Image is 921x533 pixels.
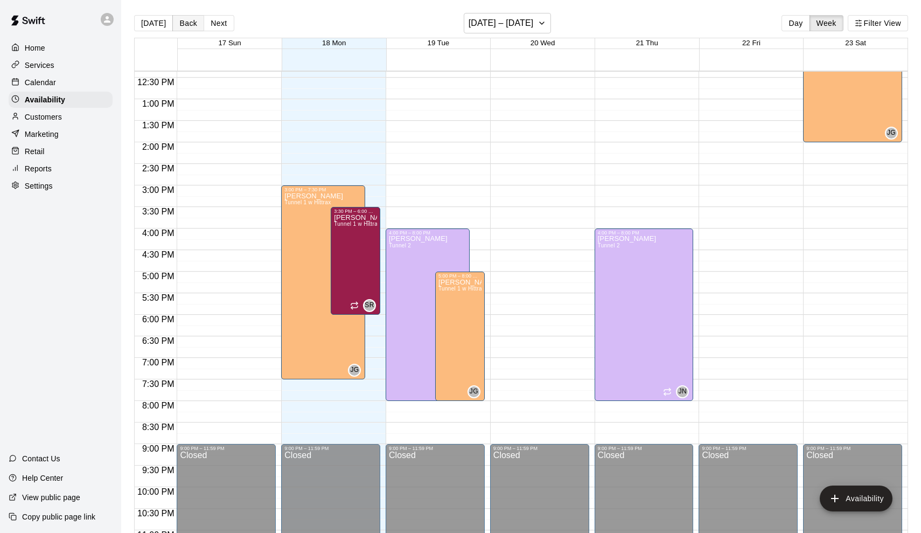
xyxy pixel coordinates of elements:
[22,473,63,483] p: Help Center
[663,387,672,396] span: Recurring availability
[25,77,56,88] p: Calendar
[25,60,54,71] p: Services
[386,229,470,401] div: 4:00 PM – 8:00 PM: Available
[9,178,113,194] a: Settings
[334,209,377,214] div: 3:30 PM – 6:00 PM
[22,492,80,503] p: View public page
[676,385,689,398] div: Julie Newlands
[9,92,113,108] a: Availability
[782,15,810,31] button: Day
[139,99,177,108] span: 1:00 PM
[139,315,177,324] span: 6:00 PM
[845,39,866,47] button: 23 Sat
[281,185,365,379] div: 3:00 PM – 7:30 PM: Available
[493,446,586,451] div: 9:00 PM – 11:59 PM
[22,453,60,464] p: Contact Us
[848,15,908,31] button: Filter View
[389,446,482,451] div: 9:00 PM – 11:59 PM
[9,40,113,56] a: Home
[595,229,694,401] div: 4:00 PM – 8:00 PM: Available
[702,446,794,451] div: 9:00 PM – 11:59 PM
[135,487,177,496] span: 10:00 PM
[820,486,892,511] button: add
[438,273,482,279] div: 5:00 PM – 8:00 PM
[139,358,177,367] span: 7:00 PM
[9,161,113,177] a: Reports
[139,121,177,130] span: 1:30 PM
[468,385,480,398] div: Jaden Goodwin
[363,299,376,312] div: Steve Ratzer
[139,185,177,195] span: 3:00 PM
[25,146,45,157] p: Retail
[9,109,113,125] a: Customers
[25,94,65,105] p: Availability
[9,74,113,91] a: Calendar
[139,207,177,216] span: 3:30 PM
[204,15,234,31] button: Next
[803,13,902,142] div: 11:00 AM – 2:00 PM: Available
[598,243,620,248] span: Tunnel 2
[350,365,359,376] span: JG
[9,57,113,73] a: Services
[139,423,177,432] span: 8:30 PM
[464,13,552,33] button: [DATE] – [DATE]
[139,336,177,345] span: 6:30 PM
[180,446,273,451] div: 9:00 PM – 11:59 PM
[139,272,177,281] span: 5:00 PM
[139,379,177,389] span: 7:30 PM
[139,444,177,453] span: 9:00 PM
[435,272,485,401] div: 5:00 PM – 8:00 PM: Available
[331,207,380,315] div: 3:30 PM – 6:00 PM: Available
[742,39,760,47] button: 22 Fri
[139,466,177,475] span: 9:30 PM
[172,15,204,31] button: Back
[334,221,380,227] span: Tunnel 1 w Hittrax
[134,15,173,31] button: [DATE]
[389,230,466,236] div: 4:00 PM – 8:00 PM
[284,446,377,451] div: 9:00 PM – 11:59 PM
[810,15,843,31] button: Week
[139,229,177,238] span: 4:00 PM
[679,386,687,397] span: JN
[598,230,690,236] div: 4:00 PM – 8:00 PM
[350,301,359,310] span: Recurring availability
[25,43,45,53] p: Home
[531,39,555,47] button: 20 Wed
[598,446,690,451] div: 9:00 PM – 11:59 PM
[438,286,485,292] span: Tunnel 1 w Hittrax
[636,39,658,47] span: 21 Thu
[139,401,177,410] span: 8:00 PM
[470,386,478,397] span: JG
[389,243,411,248] span: Tunnel 2
[9,143,113,160] a: Retail
[218,39,241,47] button: 17 Sun
[25,163,52,174] p: Reports
[469,16,534,31] h6: [DATE] – [DATE]
[284,187,362,192] div: 3:00 PM – 7:30 PM
[322,39,346,47] button: 18 Mon
[135,509,177,518] span: 10:30 PM
[365,300,374,311] span: SR
[9,126,113,142] a: Marketing
[428,39,450,47] button: 19 Tue
[806,446,899,451] div: 9:00 PM – 11:59 PM
[139,293,177,302] span: 5:30 PM
[139,250,177,259] span: 4:30 PM
[25,181,53,191] p: Settings
[348,364,361,377] div: Jaden Goodwin
[887,128,896,139] span: JG
[284,199,331,205] span: Tunnel 1 w Hittrax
